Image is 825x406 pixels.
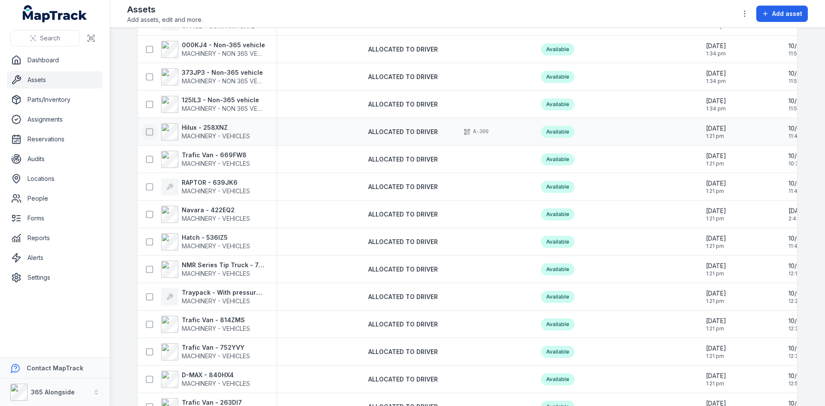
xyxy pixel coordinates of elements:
[182,187,250,195] span: MACHINERY - VEHICLES
[788,42,821,50] span: 10/09/2025
[182,132,250,140] span: MACHINERY - VEHICLES
[788,234,821,243] span: 10/09/2025
[788,372,821,387] time: 9/10/2025, 12:54:02 PM
[788,78,821,85] span: 11:51 am
[182,352,250,360] span: MACHINERY - VEHICLES
[706,179,726,188] span: [DATE]
[541,126,574,138] div: Available
[541,153,574,165] div: Available
[541,346,574,358] div: Available
[706,372,726,380] span: [DATE]
[182,215,250,222] span: MACHINERY - VEHICLES
[788,317,821,332] time: 9/10/2025, 12:31:20 PM
[706,207,726,215] span: [DATE]
[788,42,821,57] time: 9/10/2025, 11:51:06 AM
[368,210,438,219] a: ALLOCATED TO DRIVER
[706,124,726,133] span: [DATE]
[541,181,574,193] div: Available
[706,317,726,332] time: 9/4/2025, 1:21:33 PM
[756,6,808,22] button: Add asset
[788,105,821,112] span: 11:51 am
[368,238,438,245] span: ALLOCATED TO DRIVER
[706,160,726,167] span: 1:21 pm
[368,348,438,355] span: ALLOCATED TO DRIVER
[23,5,87,22] a: MapTrack
[788,234,821,250] time: 9/10/2025, 11:47:26 AM
[788,124,821,133] span: 10/09/2025
[788,298,821,305] span: 12:26 pm
[161,41,265,58] a: 000KJ4 - Non-365 vehicleMACHINERY - NON 365 VEHICLES
[788,289,821,305] time: 9/10/2025, 12:26:57 PM
[541,236,574,248] div: Available
[368,183,438,190] span: ALLOCATED TO DRIVER
[706,353,726,360] span: 1:21 pm
[788,69,821,85] time: 9/10/2025, 11:51:24 AM
[706,207,726,222] time: 9/4/2025, 1:21:33 PM
[706,69,726,78] span: [DATE]
[788,160,821,167] span: 10:31 am
[161,178,250,195] a: RAPTOR - 639JK6MACHINERY - VEHICLES
[182,68,265,77] strong: 373JP3 - Non-365 vehicle
[541,98,574,110] div: Available
[706,344,726,353] span: [DATE]
[368,100,438,109] a: ALLOCATED TO DRIVER
[182,380,250,387] span: MACHINERY - VEHICLES
[788,133,821,140] span: 11:48 am
[788,97,821,112] time: 9/10/2025, 11:51:41 AM
[788,372,821,380] span: 10/09/2025
[706,124,726,140] time: 9/4/2025, 1:21:33 PM
[31,388,75,396] strong: 365 Alongside
[788,207,809,215] span: [DATE]
[368,101,438,108] span: ALLOCATED TO DRIVER
[706,380,726,387] span: 1:21 pm
[706,69,726,85] time: 9/4/2025, 1:34:31 PM
[161,151,250,168] a: Trafic Van - 669FW8MACHINERY - VEHICLES
[161,96,265,113] a: 125IL3 - Non-365 vehicleMACHINERY - NON 365 VEHICLES
[788,179,821,188] span: 10/09/2025
[368,348,438,356] a: ALLOCATED TO DRIVER
[788,317,821,325] span: 10/09/2025
[7,91,103,108] a: Parts/Inventory
[182,242,250,250] span: MACHINERY - VEHICLES
[182,261,265,269] strong: NMR Series Tip Truck - 745ZYQ
[182,22,256,30] span: OFFICE - COMPANY CARD
[706,289,726,298] span: [DATE]
[182,105,278,112] span: MACHINERY - NON 365 VEHICLES
[706,179,726,195] time: 9/4/2025, 1:21:33 PM
[788,179,821,195] time: 9/10/2025, 11:46:21 AM
[706,97,726,105] span: [DATE]
[788,262,821,277] time: 9/10/2025, 12:19:28 PM
[788,270,821,277] span: 12:19 pm
[541,318,574,330] div: Available
[7,170,103,187] a: Locations
[161,206,250,223] a: Navara - 422EQ2MACHINERY - VEHICLES
[7,131,103,148] a: Reservations
[788,353,821,360] span: 12:39 pm
[368,238,438,246] a: ALLOCATED TO DRIVER
[706,152,726,160] span: [DATE]
[368,293,438,301] a: ALLOCATED TO DRIVER
[788,215,809,222] span: 2:43 pm
[182,270,250,277] span: MACHINERY - VEHICLES
[788,152,821,160] span: 10/09/2025
[10,30,79,46] button: Search
[182,123,250,132] strong: Hilux - 258XNZ
[182,316,250,324] strong: Trafic Van - 814ZMS
[788,325,821,332] span: 12:31 pm
[541,71,574,83] div: Available
[706,152,726,167] time: 9/4/2025, 1:21:33 PM
[368,128,438,136] a: ALLOCATED TO DRIVER
[706,262,726,277] time: 9/4/2025, 1:21:33 PM
[127,15,203,24] span: Add assets, edit and more.
[788,188,821,195] span: 11:46 am
[182,160,250,167] span: MACHINERY - VEHICLES
[706,105,726,112] span: 1:34 pm
[788,289,821,298] span: 10/09/2025
[706,188,726,195] span: 1:21 pm
[541,373,574,385] div: Available
[182,343,250,352] strong: Trafic Van - 752YVY
[161,316,250,333] a: Trafic Van - 814ZMSMACHINERY - VEHICLES
[368,375,438,383] span: ALLOCATED TO DRIVER
[161,371,250,388] a: D-MAX - 840HX4MACHINERY - VEHICLES
[368,45,438,54] a: ALLOCATED TO DRIVER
